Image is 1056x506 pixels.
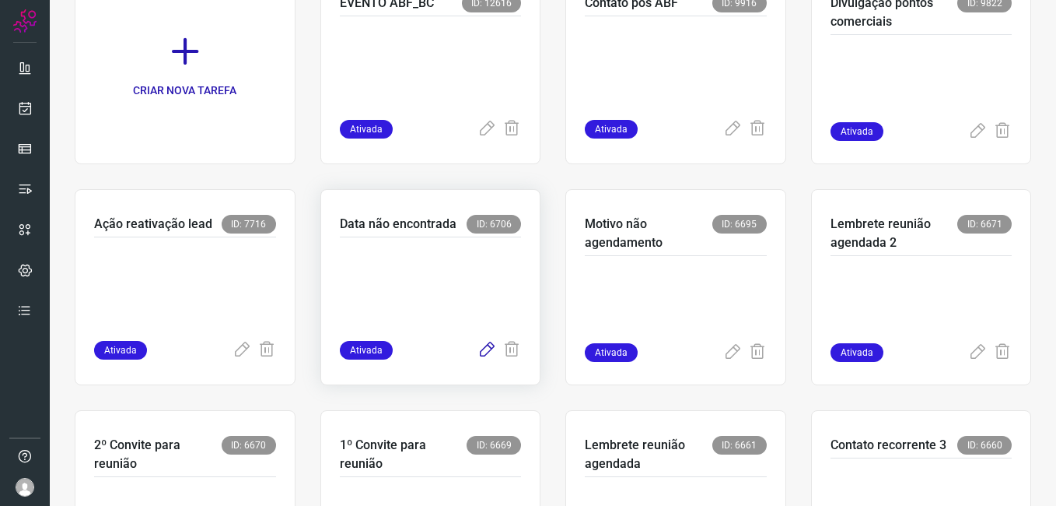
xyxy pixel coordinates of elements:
[133,83,236,99] p: CRIAR NOVA TAREFA
[830,436,946,455] p: Contato recorrente 3
[712,215,767,234] span: ID: 6695
[94,215,212,234] p: Ação reativação lead
[94,436,222,473] p: 2º Convite para reunião
[830,122,883,141] span: Ativada
[94,341,147,360] span: Ativada
[467,215,521,234] span: ID: 6706
[830,343,883,362] span: Ativada
[585,215,712,252] p: Motivo não agendamento
[467,436,521,455] span: ID: 6669
[13,9,37,33] img: Logo
[712,436,767,455] span: ID: 6661
[585,343,638,362] span: Ativada
[222,436,276,455] span: ID: 6670
[957,215,1012,234] span: ID: 6671
[957,436,1012,455] span: ID: 6660
[830,215,958,252] p: Lembrete reunião agendada 2
[222,215,276,234] span: ID: 7716
[340,215,456,234] p: Data não encontrada
[340,120,393,139] span: Ativada
[585,436,712,473] p: Lembrete reunião agendada
[585,120,638,139] span: Ativada
[340,341,393,360] span: Ativada
[16,478,34,497] img: avatar-user-boy.jpg
[340,436,467,473] p: 1º Convite para reunião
